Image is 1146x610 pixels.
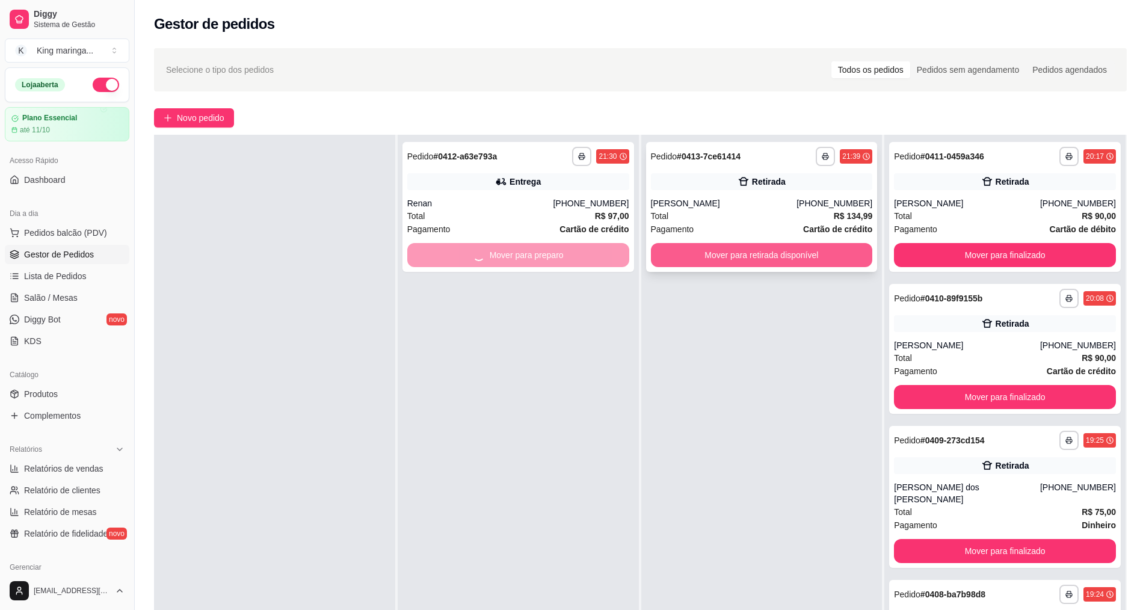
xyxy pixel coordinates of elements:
strong: # 0409-273cd154 [920,436,985,445]
div: Entrega [510,176,541,188]
span: Gestor de Pedidos [24,248,94,260]
div: [PERSON_NAME] [651,197,797,209]
div: 20:17 [1086,152,1104,161]
div: 19:25 [1086,436,1104,445]
span: Diggy Bot [24,313,61,325]
div: Pedidos sem agendamento [910,61,1026,78]
span: Pedido [894,152,920,161]
span: Pagamento [894,223,937,236]
div: Retirada [996,460,1029,472]
span: Pedidos balcão (PDV) [24,227,107,239]
a: Relatório de clientes [5,481,129,500]
strong: # 0411-0459a346 [920,152,984,161]
span: Relatórios [10,445,42,454]
div: [PHONE_NUMBER] [1040,481,1116,505]
strong: R$ 97,00 [595,211,629,221]
span: Total [407,209,425,223]
a: Relatório de mesas [5,502,129,522]
div: Pedidos agendados [1026,61,1114,78]
span: Diggy [34,9,125,20]
strong: R$ 75,00 [1082,507,1116,517]
a: Diggy Botnovo [5,310,129,329]
strong: # 0408-ba7b98d8 [920,590,985,599]
span: Relatórios de vendas [24,463,103,475]
strong: Cartão de crédito [1047,366,1116,376]
span: Produtos [24,388,58,400]
span: Pedido [407,152,434,161]
span: Sistema de Gestão [34,20,125,29]
span: Selecione o tipo dos pedidos [166,63,274,76]
span: Total [894,351,912,365]
a: Relatórios de vendas [5,459,129,478]
span: Salão / Mesas [24,292,78,304]
div: [PERSON_NAME] [894,339,1040,351]
div: Retirada [996,176,1029,188]
div: Renan [407,197,553,209]
span: Lista de Pedidos [24,270,87,282]
span: Pagamento [894,365,937,378]
div: [PERSON_NAME] dos [PERSON_NAME] [894,481,1040,505]
strong: Cartão de débito [1050,224,1116,234]
span: Pedido [894,294,920,303]
span: Total [894,209,912,223]
div: Catálogo [5,365,129,384]
strong: R$ 90,00 [1082,353,1116,363]
a: DiggySistema de Gestão [5,5,129,34]
button: Mover para retirada disponível [651,243,873,267]
div: [PHONE_NUMBER] [1040,197,1116,209]
span: Relatório de fidelidade [24,528,108,540]
div: Loja aberta [15,78,65,91]
strong: Dinheiro [1082,520,1116,530]
div: Gerenciar [5,558,129,577]
div: [PHONE_NUMBER] [796,197,872,209]
span: Pagamento [407,223,451,236]
div: 21:39 [842,152,860,161]
span: [EMAIL_ADDRESS][DOMAIN_NAME] [34,586,110,596]
div: 19:24 [1086,590,1104,599]
span: Complementos [24,410,81,422]
article: Plano Essencial [22,114,77,123]
div: Retirada [996,318,1029,330]
span: plus [164,114,172,122]
h2: Gestor de pedidos [154,14,275,34]
button: Alterar Status [93,78,119,92]
a: Lista de Pedidos [5,266,129,286]
div: Dia a dia [5,204,129,223]
span: Relatório de clientes [24,484,100,496]
div: [PERSON_NAME] [894,197,1040,209]
strong: # 0410-89f9155b [920,294,983,303]
span: Total [651,209,669,223]
button: Mover para finalizado [894,243,1116,267]
span: Total [894,505,912,519]
button: Pedidos balcão (PDV) [5,223,129,242]
button: [EMAIL_ADDRESS][DOMAIN_NAME] [5,576,129,605]
div: [PHONE_NUMBER] [553,197,629,209]
strong: # 0413-7ce61414 [677,152,741,161]
span: Pagamento [894,519,937,532]
div: King maringa ... [37,45,93,57]
strong: Cartão de crédito [803,224,872,234]
button: Mover para finalizado [894,385,1116,409]
span: Dashboard [24,174,66,186]
article: até 11/10 [20,125,50,135]
div: Retirada [752,176,786,188]
span: Pedido [894,590,920,599]
a: Produtos [5,384,129,404]
a: Relatório de fidelidadenovo [5,524,129,543]
button: Select a team [5,39,129,63]
div: 20:08 [1086,294,1104,303]
strong: R$ 134,99 [834,211,873,221]
div: 21:30 [599,152,617,161]
span: Pagamento [651,223,694,236]
span: K [15,45,27,57]
div: [PHONE_NUMBER] [1040,339,1116,351]
span: Pedido [651,152,677,161]
span: KDS [24,335,42,347]
button: Novo pedido [154,108,234,128]
a: Gestor de Pedidos [5,245,129,264]
button: Mover para finalizado [894,539,1116,563]
div: Todos os pedidos [831,61,910,78]
span: Pedido [894,436,920,445]
a: KDS [5,331,129,351]
a: Dashboard [5,170,129,189]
